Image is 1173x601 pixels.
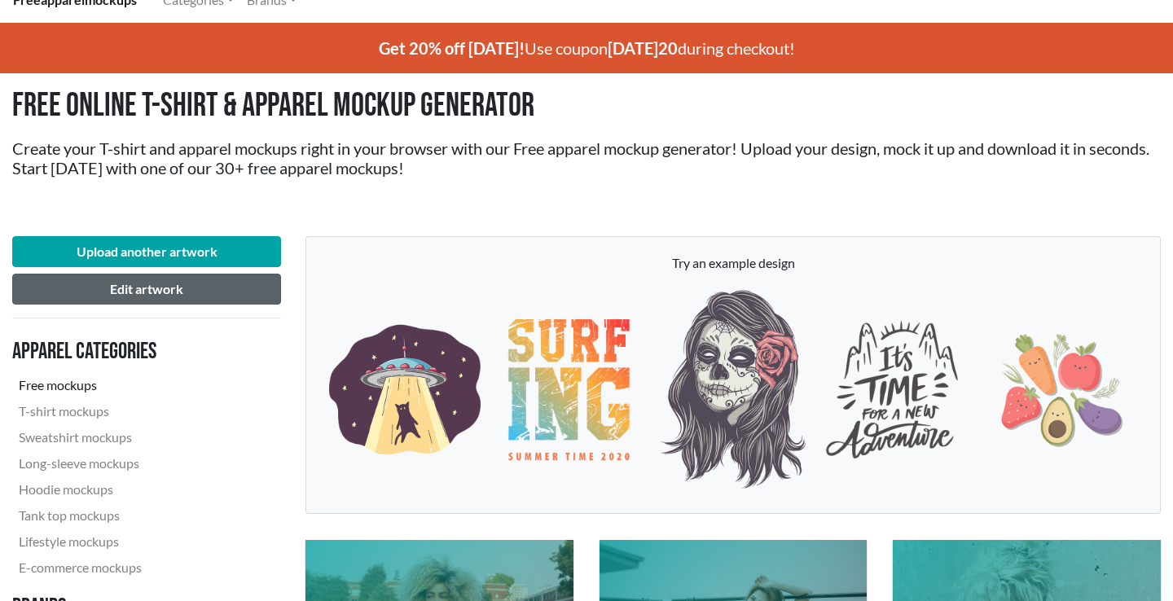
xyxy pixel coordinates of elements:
[12,236,281,267] button: Upload another artwork
[12,338,234,366] h3: Apparel categories
[12,502,234,529] a: Tank top mockups
[379,38,525,58] span: Get 20% off [DATE]!
[12,86,1161,125] h1: Free Online T-shirt & Apparel Mockup Generator
[12,398,234,424] a: T-shirt mockups
[12,372,234,398] a: Free mockups
[323,253,1144,273] p: Try an example design
[12,529,234,555] a: Lifestyle mockups
[12,274,281,305] button: Edit artwork
[12,555,234,581] a: E-commerce mockups
[12,424,234,450] a: Sweatshirt mockups
[608,38,678,58] span: [DATE]20
[12,476,234,502] a: Hoodie mockups
[12,138,1161,178] h2: Create your T-shirt and apparel mockups right in your browser with our Free apparel mockup genera...
[134,23,1039,73] p: Use coupon during checkout!
[12,450,234,476] a: Long-sleeve mockups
